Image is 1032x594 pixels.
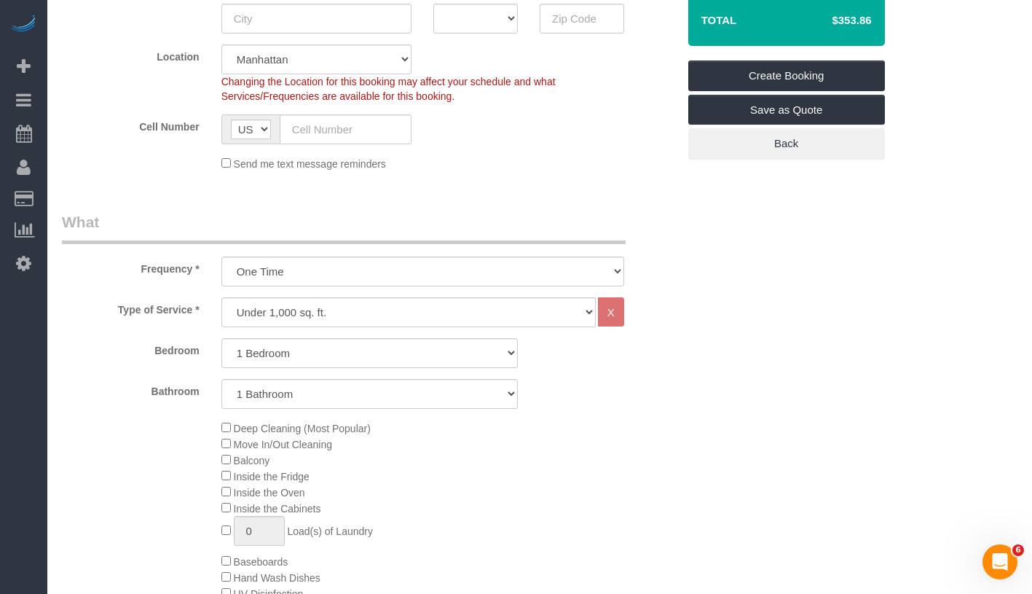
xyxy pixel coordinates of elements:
[234,487,305,499] span: Inside the Oven
[62,211,626,244] legend: What
[234,572,320,584] span: Hand Wash Dishes
[234,471,310,482] span: Inside the Fridge
[221,76,556,102] span: Changing the Location for this booking may affect your schedule and what Services/Frequencies are...
[1012,544,1024,556] span: 6
[51,379,210,399] label: Bathroom
[688,128,885,159] a: Back
[701,14,737,26] strong: Total
[280,114,412,144] input: Cell Number
[51,297,210,317] label: Type of Service *
[234,503,321,515] span: Inside the Cabinets
[9,15,38,35] img: Automaid Logo
[788,15,871,27] h4: $353.86
[688,95,885,125] a: Save as Quote
[540,4,624,34] input: Zip Code
[688,60,885,91] a: Create Booking
[51,257,210,276] label: Frequency *
[234,556,288,568] span: Baseboards
[982,544,1017,579] iframe: Intercom live chat
[221,4,412,34] input: City
[51,114,210,134] label: Cell Number
[234,439,332,450] span: Move In/Out Cleaning
[234,455,270,466] span: Balcony
[287,525,373,537] span: Load(s) of Laundry
[51,338,210,358] label: Bedroom
[51,44,210,64] label: Location
[234,423,371,434] span: Deep Cleaning (Most Popular)
[234,158,386,170] span: Send me text message reminders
